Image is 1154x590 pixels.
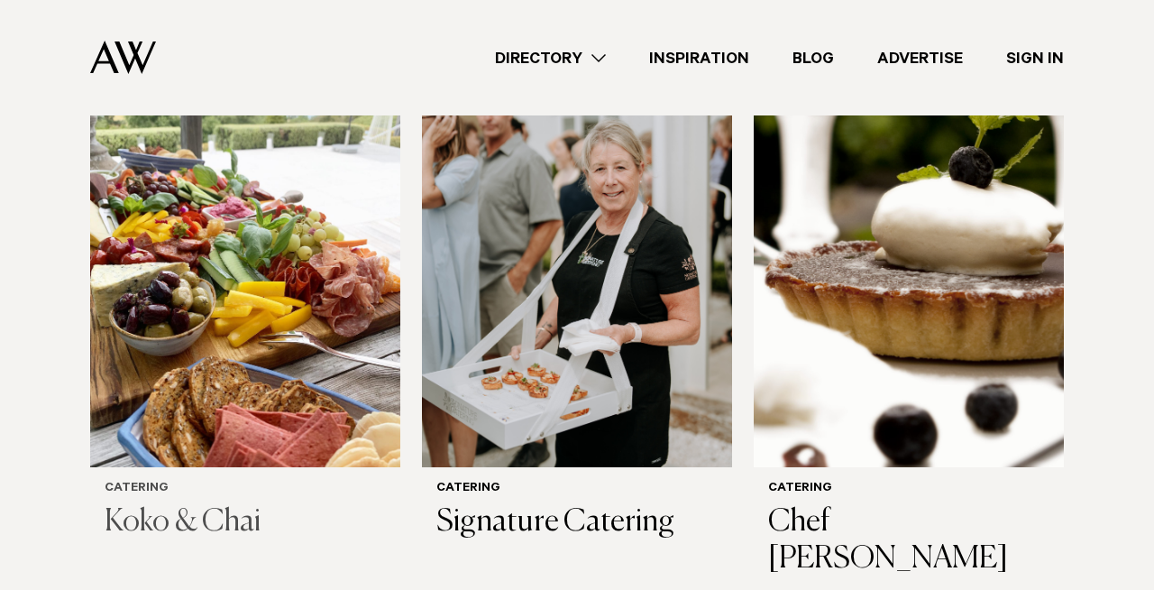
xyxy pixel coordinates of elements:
h3: Signature Catering [436,504,718,541]
h6: Catering [768,482,1049,497]
h6: Catering [436,482,718,497]
a: Blog [771,46,856,70]
a: Inspiration [627,46,771,70]
img: Auckland Weddings Catering | Koko & Chai [90,51,400,467]
a: Advertise [856,46,985,70]
h3: Chef [PERSON_NAME] [768,504,1049,578]
img: Auckland Weddings Catering | Chef Kevin Blakeman [754,51,1064,467]
a: Directory [473,46,627,70]
a: Sign In [985,46,1085,70]
a: Auckland Weddings Catering | Signature Catering Catering Signature Catering [422,51,732,556]
h3: Koko & Chai [105,504,386,541]
h6: Catering [105,482,386,497]
a: Auckland Weddings Catering | Koko & Chai Catering Koko & Chai [90,51,400,556]
img: Auckland Weddings Catering | Signature Catering [422,51,732,467]
img: Auckland Weddings Logo [90,41,156,74]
